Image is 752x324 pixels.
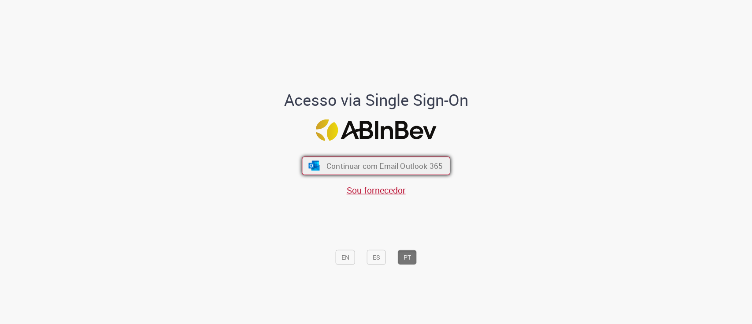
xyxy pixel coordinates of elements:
[316,119,437,141] img: Logo ABInBev
[367,250,386,265] button: ES
[347,184,406,196] a: Sou fornecedor
[326,160,443,171] span: Continuar com Email Outlook 365
[398,250,417,265] button: PT
[336,250,355,265] button: EN
[307,161,320,171] img: ícone Azure/Microsoft 360
[254,91,498,109] h1: Acesso via Single Sign-On
[302,156,450,175] button: ícone Azure/Microsoft 360 Continuar com Email Outlook 365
